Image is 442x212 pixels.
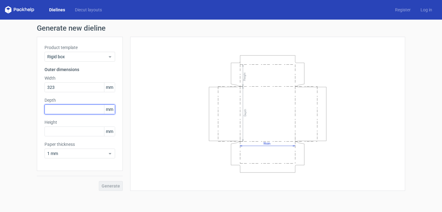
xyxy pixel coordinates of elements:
span: mm [104,105,115,114]
a: Diecut layouts [70,7,107,13]
a: Log in [416,7,437,13]
text: Width [263,142,270,145]
span: mm [104,83,115,92]
label: Depth [45,97,115,103]
h3: Outer dimensions [45,66,115,73]
h1: Generate new dieline [37,25,405,32]
label: Paper thickness [45,141,115,147]
span: mm [104,127,115,136]
span: Rigid box [47,54,108,60]
text: Height [243,72,246,81]
a: Register [390,7,416,13]
label: Height [45,119,115,125]
span: 1 mm [47,150,108,157]
label: Width [45,75,115,81]
text: Depth [243,109,247,116]
a: Dielines [44,7,70,13]
label: Product template [45,44,115,51]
